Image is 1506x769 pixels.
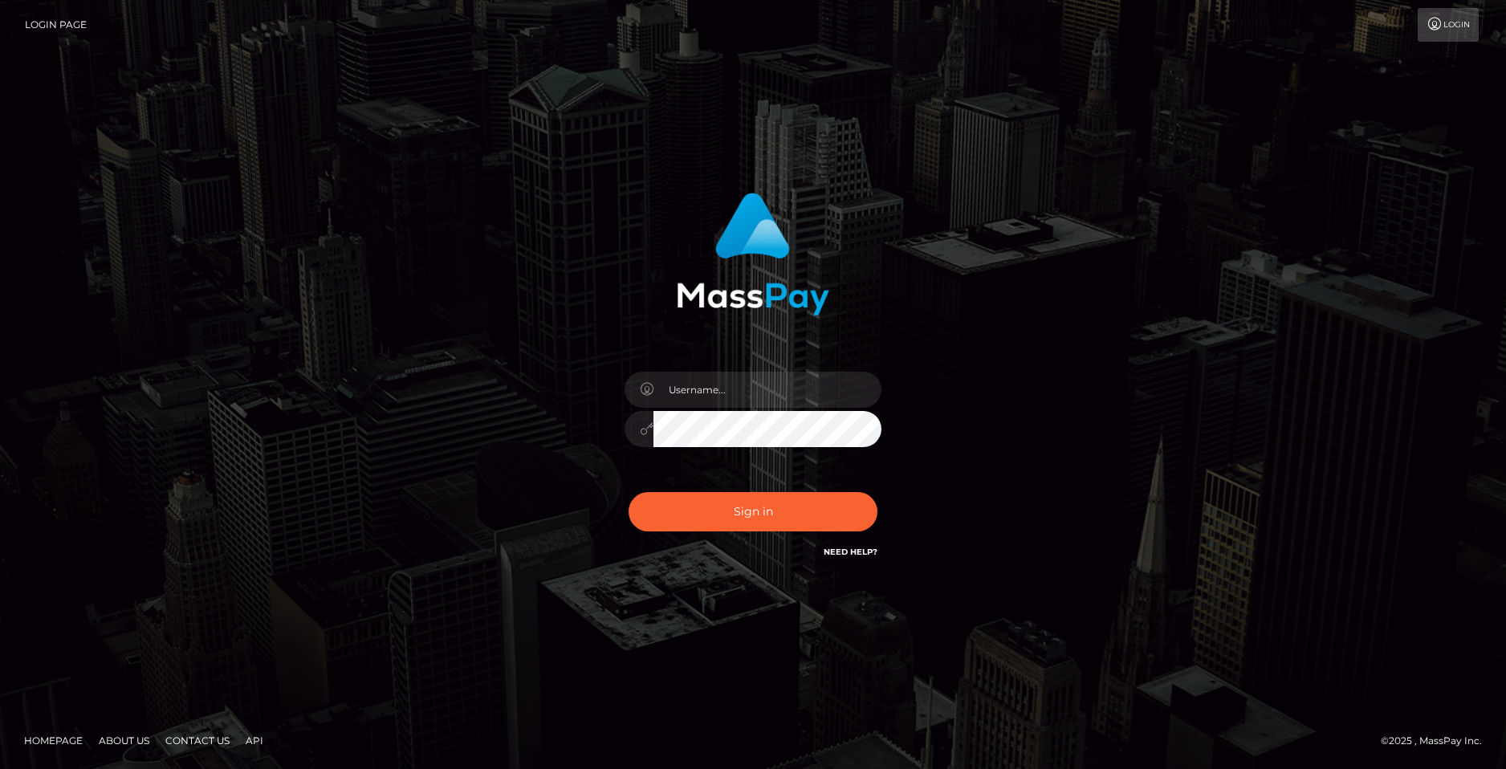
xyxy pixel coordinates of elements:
[1418,8,1479,42] a: Login
[239,728,270,753] a: API
[159,728,236,753] a: Contact Us
[92,728,156,753] a: About Us
[25,8,87,42] a: Login Page
[677,193,829,315] img: MassPay Login
[18,728,89,753] a: Homepage
[629,492,877,531] button: Sign in
[653,372,881,408] input: Username...
[824,547,877,557] a: Need Help?
[1381,732,1494,750] div: © 2025 , MassPay Inc.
